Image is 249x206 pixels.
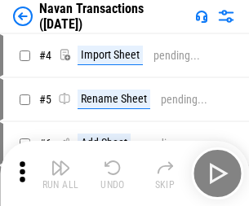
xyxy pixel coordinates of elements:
[78,46,143,65] div: Import Sheet
[161,94,207,106] div: pending...
[153,50,200,62] div: pending...
[39,93,51,106] span: # 5
[216,7,236,26] img: Settings menu
[39,49,51,62] span: # 4
[39,1,189,32] div: Navan Transactions ([DATE])
[141,138,188,150] div: pending...
[39,137,51,150] span: # 6
[78,90,150,109] div: Rename Sheet
[13,7,33,26] img: Back
[78,134,131,153] div: Add Sheet
[195,10,208,23] img: Support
